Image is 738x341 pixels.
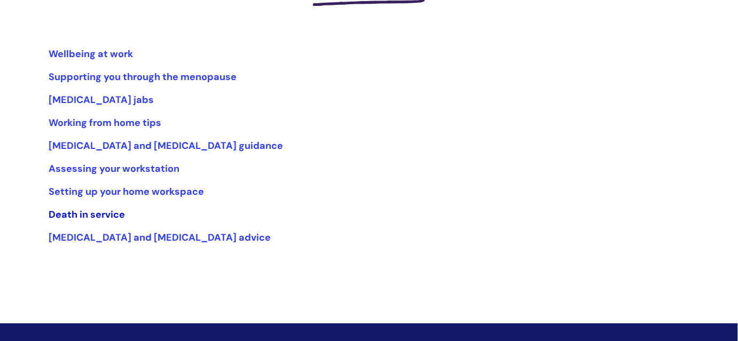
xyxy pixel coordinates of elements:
[49,116,161,129] a: Working from home tips
[49,139,283,152] a: [MEDICAL_DATA] and [MEDICAL_DATA] guidance
[49,93,154,106] a: [MEDICAL_DATA] jabs
[49,70,237,83] a: Supporting you through the menopause
[49,231,271,244] a: [MEDICAL_DATA] and [MEDICAL_DATA] advice
[49,162,179,175] a: Assessing your workstation
[49,208,125,221] a: Death in service
[49,47,133,60] a: Wellbeing at work
[49,185,204,198] a: Setting up your home workspace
